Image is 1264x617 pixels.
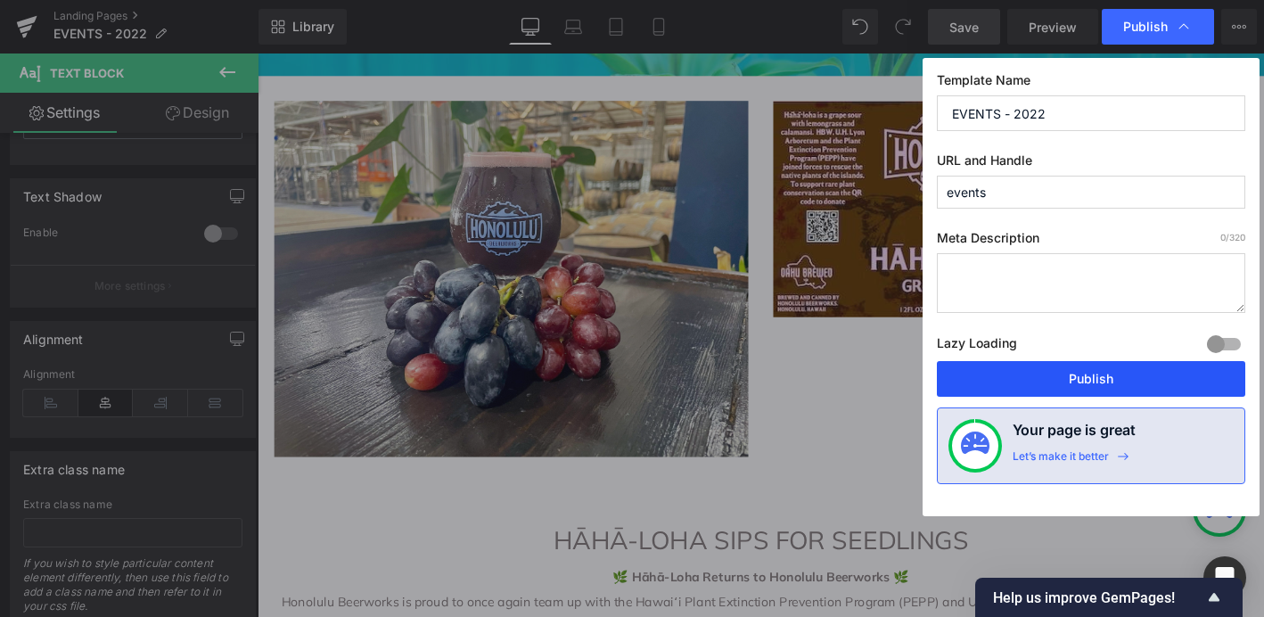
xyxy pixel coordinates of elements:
[1013,419,1136,449] h4: Your page is great
[1220,232,1226,243] span: 0
[1220,232,1245,243] span: /320
[937,361,1245,397] button: Publish
[381,553,698,570] strong: 🌿 Hāhā-Loha Returns to Honolulu Beerworks 🌿
[1013,449,1109,473] div: Let’s make it better
[317,505,762,539] span: HĀHĀ-LOHA SIPS FOR SEEDLINGS
[937,332,1017,361] label: Lazy Loading
[937,72,1245,95] label: Template Name
[937,230,1245,253] label: Meta Description
[993,589,1203,606] span: Help us improve GemPages!
[1123,19,1168,35] span: Publish
[993,587,1225,608] button: Show survey - Help us improve GemPages!
[961,432,989,460] img: onboarding-status.svg
[1203,556,1246,599] div: Open Intercom Messenger
[937,152,1245,176] label: URL and Handle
